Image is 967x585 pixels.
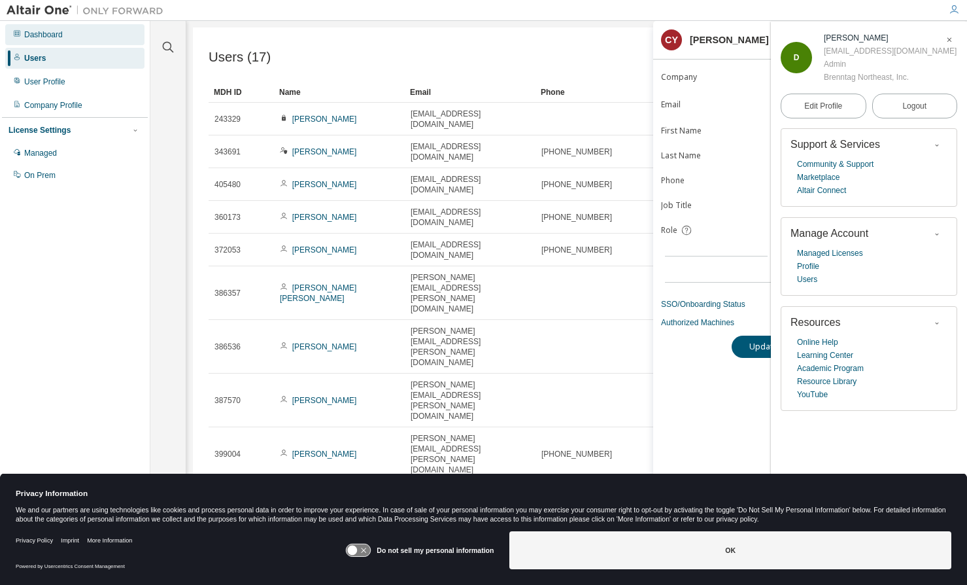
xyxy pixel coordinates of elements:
[24,53,46,63] div: Users
[411,433,530,475] span: [PERSON_NAME][EMAIL_ADDRESS][PERSON_NAME][DOMAIN_NAME]
[661,225,677,236] span: Role
[292,147,357,156] a: [PERSON_NAME]
[797,247,863,260] a: Managed Licenses
[411,141,530,162] span: [EMAIL_ADDRESS][DOMAIN_NAME]
[280,283,356,303] a: [PERSON_NAME] [PERSON_NAME]
[790,317,840,328] span: Resources
[214,114,241,124] span: 243329
[797,349,853,362] a: Learning Center
[214,82,269,103] div: MDH ID
[790,139,880,150] span: Support & Services
[661,200,780,211] label: Job Title
[824,31,957,44] div: David Kriege
[661,72,780,82] label: Company
[209,50,271,65] span: Users (17)
[797,273,817,286] a: Users
[794,53,800,62] span: D
[214,212,241,222] span: 360173
[902,99,926,113] span: Logout
[690,35,769,45] div: [PERSON_NAME]
[797,184,846,197] a: Altair Connect
[541,147,612,157] span: [PHONE_NUMBER]
[24,170,56,181] div: On Prem
[661,99,780,110] label: Email
[214,288,241,298] span: 386357
[541,82,661,103] div: Phone
[411,380,530,421] span: [PERSON_NAME][EMAIL_ADDRESS][PERSON_NAME][DOMAIN_NAME]
[797,362,864,375] a: Academic Program
[279,82,399,103] div: Name
[661,151,780,161] label: Last Name
[24,77,65,87] div: User Profile
[661,317,959,328] a: Authorized Machines
[797,388,828,401] a: YouTube
[292,450,357,459] a: [PERSON_NAME]
[781,94,866,118] a: Edit Profile
[797,260,819,273] a: Profile
[24,100,82,111] div: Company Profile
[292,213,357,222] a: [PERSON_NAME]
[661,175,780,186] label: Phone
[214,449,241,459] span: 399004
[292,180,357,189] a: [PERSON_NAME]
[411,272,530,314] span: [PERSON_NAME][EMAIL_ADDRESS][PERSON_NAME][DOMAIN_NAME]
[872,94,958,118] button: Logout
[411,207,530,228] span: [EMAIL_ADDRESS][DOMAIN_NAME]
[7,4,170,17] img: Altair One
[292,115,357,124] a: [PERSON_NAME]
[824,44,957,58] div: [EMAIL_ADDRESS][DOMAIN_NAME]
[411,326,530,368] span: [PERSON_NAME][EMAIL_ADDRESS][PERSON_NAME][DOMAIN_NAME]
[8,125,71,135] div: License Settings
[797,171,840,184] a: Marketplace
[24,29,63,40] div: Dashboard
[661,299,959,310] a: SSO/Onboarding Status
[214,147,241,157] span: 343691
[214,342,241,352] span: 386536
[214,395,241,406] span: 387570
[541,179,612,190] span: [PHONE_NUMBER]
[661,29,682,50] div: CY
[411,239,530,260] span: [EMAIL_ADDRESS][DOMAIN_NAME]
[410,82,530,103] div: Email
[541,212,612,222] span: [PHONE_NUMBER]
[661,126,780,136] label: First Name
[804,101,842,111] span: Edit Profile
[214,245,241,255] span: 372053
[541,449,612,459] span: [PHONE_NUMBER]
[292,245,357,255] a: [PERSON_NAME]
[824,71,957,84] div: Brenntag Northeast, Inc.
[797,158,874,171] a: Community & Support
[790,228,868,239] span: Manage Account
[292,396,357,405] a: [PERSON_NAME]
[292,342,357,351] a: [PERSON_NAME]
[24,148,57,158] div: Managed
[797,336,838,349] a: Online Help
[824,58,957,71] div: Admin
[541,245,612,255] span: [PHONE_NUMBER]
[411,174,530,195] span: [EMAIL_ADDRESS][DOMAIN_NAME]
[797,375,857,388] a: Resource Library
[411,109,530,130] span: [EMAIL_ADDRESS][DOMAIN_NAME]
[732,336,794,358] button: Update
[214,179,241,190] span: 405480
